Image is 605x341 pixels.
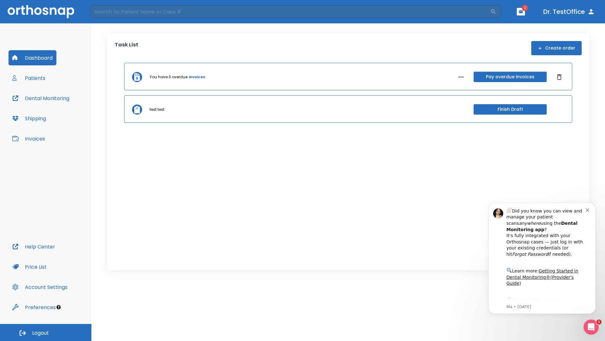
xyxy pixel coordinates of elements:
[584,320,599,335] iframe: Intercom live chat
[9,70,49,86] button: Patients
[474,104,547,115] button: Finish Draft
[9,259,50,274] button: Price List
[554,72,564,82] button: Dismiss
[32,330,49,337] span: Logout
[531,41,582,55] button: Create order
[8,5,74,18] img: Orthosnap
[9,91,73,106] button: Dental Monitoring
[9,131,49,146] button: Invoices
[474,72,547,82] button: Pay overdue invoices
[9,279,71,295] button: Account Settings
[596,320,602,325] span: 1
[27,107,107,113] p: Message from Ma, sent 8w ago
[9,111,50,126] button: Shipping
[56,304,61,310] div: Tooltip anchor
[479,197,605,318] iframe: Intercom notifications message
[9,239,59,254] button: Help Center
[107,10,112,15] button: Dismiss notification
[189,74,205,80] a: invoices
[27,101,84,112] a: App Store
[90,5,490,18] input: Search by Patient Name or Case #
[522,5,528,11] span: 1
[541,6,597,17] button: Dr. TestOffice
[150,107,164,112] p: test test
[115,41,138,55] p: Task List
[150,74,187,80] p: You have 3 overdue
[9,50,56,65] button: Dashboard
[27,99,107,131] div: Download the app: | ​ Let us know if you need help getting started!
[9,300,60,315] button: Preferences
